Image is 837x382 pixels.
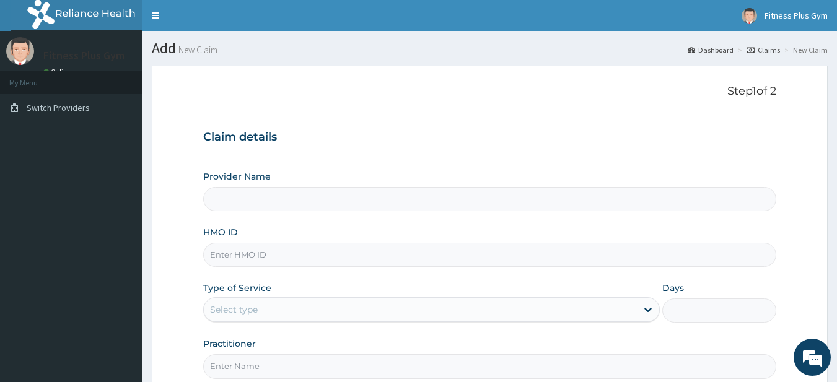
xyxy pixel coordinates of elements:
input: Enter HMO ID [203,243,777,267]
h3: Claim details [203,131,777,144]
a: Dashboard [688,45,734,55]
label: Provider Name [203,170,271,183]
small: New Claim [176,45,217,54]
li: New Claim [781,45,828,55]
a: Claims [747,45,780,55]
label: Type of Service [203,282,271,294]
input: Enter Name [203,354,777,378]
img: User Image [742,8,757,24]
label: Days [662,282,684,294]
label: HMO ID [203,226,238,238]
img: User Image [6,37,34,65]
label: Practitioner [203,337,256,350]
p: Fitness Plus Gym [43,50,125,61]
span: Switch Providers [27,102,90,113]
div: Select type [210,303,258,316]
span: Fitness Plus Gym [765,10,828,21]
a: Online [43,67,73,76]
p: Step 1 of 2 [203,85,777,98]
h1: Add [152,40,828,56]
